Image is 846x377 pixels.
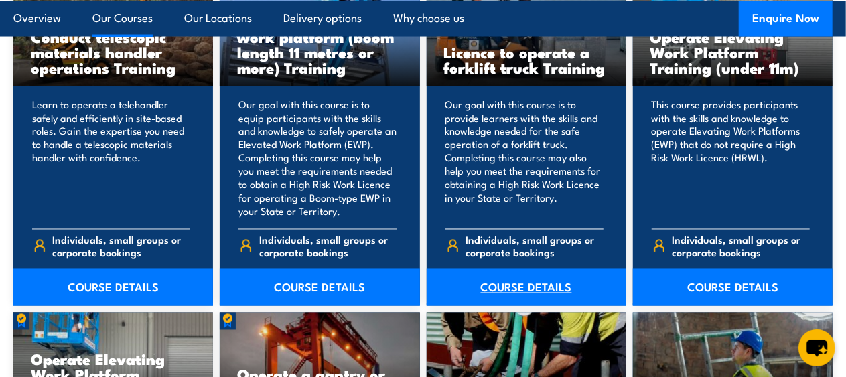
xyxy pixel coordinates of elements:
span: Individuals, small groups or corporate bookings [259,234,397,259]
p: Our goal with this course is to provide learners with the skills and knowledge needed for the saf... [445,98,604,218]
span: Individuals, small groups or corporate bookings [53,234,191,259]
a: COURSE DETAILS [220,269,419,306]
button: chat-button [798,329,835,366]
span: Individuals, small groups or corporate bookings [466,234,604,259]
p: Our goal with this course is to equip participants with the skills and knowledge to safely operat... [238,98,397,218]
a: COURSE DETAILS [427,269,626,306]
a: COURSE DETAILS [13,269,213,306]
p: This course provides participants with the skills and knowledge to operate Elevating Work Platfor... [652,98,810,218]
h3: Operate Elevating Work Platform Training (under 11m) [650,29,815,75]
p: Learn to operate a telehandler safely and efficiently in site-based roles. Gain the expertise you... [32,98,190,218]
h3: Conduct telescopic materials handler operations Training [31,29,196,75]
span: Individuals, small groups or corporate bookings [672,234,810,259]
h3: Licence to operate a forklift truck Training [444,44,609,75]
a: COURSE DETAILS [633,269,833,306]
